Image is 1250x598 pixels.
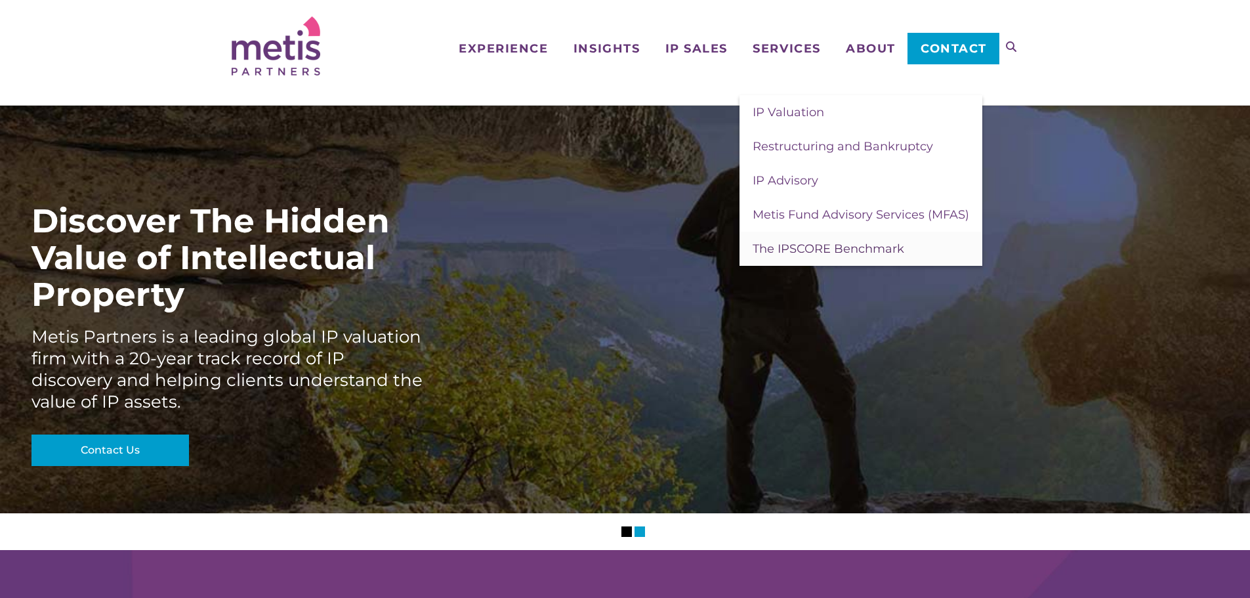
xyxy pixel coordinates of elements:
[621,526,632,537] li: Slider Page 1
[665,43,728,54] span: IP Sales
[635,526,645,537] li: Slider Page 2
[753,139,933,154] span: Restructuring and Bankruptcy
[846,43,896,54] span: About
[753,43,820,54] span: Services
[907,33,999,64] a: Contact
[573,43,640,54] span: Insights
[740,129,982,163] a: Restructuring and Bankruptcy
[740,163,982,198] a: IP Advisory
[31,203,425,313] div: Discover The Hidden Value of Intellectual Property
[921,43,987,54] span: Contact
[740,95,982,129] a: IP Valuation
[31,435,189,466] a: Contact Us
[753,242,904,256] span: The IPSCORE Benchmark
[753,207,969,222] span: Metis Fund Advisory Services (MFAS)
[740,198,982,232] a: Metis Fund Advisory Services (MFAS)
[459,43,548,54] span: Experience
[232,16,320,75] img: Metis Partners
[31,326,425,413] div: Metis Partners is a leading global IP valuation firm with a 20-year track record of IP discovery ...
[753,105,824,119] span: IP Valuation
[740,232,982,266] a: The IPSCORE Benchmark
[753,173,818,188] span: IP Advisory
